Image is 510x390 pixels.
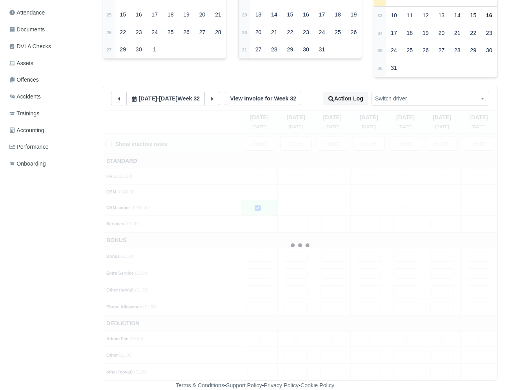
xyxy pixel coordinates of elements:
[264,382,299,388] a: Privacy Policy
[372,94,489,104] span: Switch driver
[435,43,448,58] div: 27
[126,92,205,105] button: [DATE]-[DATE]Week 32
[9,59,33,68] span: Assets
[195,7,209,22] div: 20
[451,43,464,58] div: 28
[9,75,39,84] span: Offences
[6,39,93,54] a: DVLA Checks
[9,159,46,168] span: Onboarding
[377,31,382,36] strong: 34
[301,382,334,388] a: Cookie Policy
[387,43,401,58] div: 24
[195,25,209,40] div: 27
[466,43,480,58] div: 29
[377,66,382,71] strong: 36
[387,60,401,76] div: 31
[419,26,432,41] div: 19
[419,8,432,23] div: 12
[419,43,432,58] div: 26
[159,95,177,102] span: 6 days ago
[9,8,45,17] span: Attendance
[299,7,313,22] div: 16
[347,25,361,40] div: 26
[9,25,45,34] span: Documents
[9,109,39,118] span: Trainings
[251,25,265,40] div: 20
[347,7,361,22] div: 19
[435,8,448,23] div: 13
[331,7,344,22] div: 18
[6,106,93,121] a: Trainings
[164,25,177,40] div: 25
[9,126,44,135] span: Accounting
[315,7,328,22] div: 17
[268,42,281,57] div: 28
[148,7,161,22] div: 17
[132,42,145,57] div: 30
[299,25,313,40] div: 23
[323,92,368,106] button: Action Log
[377,48,382,53] strong: 35
[225,92,301,105] a: View Invoice for Week 32
[268,7,281,22] div: 14
[242,47,247,52] strong: 31
[6,123,93,138] a: Accounting
[132,7,145,22] div: 16
[138,95,157,102] span: 1 week ago
[9,142,49,151] span: Performance
[471,352,510,390] iframe: Chat Widget
[116,42,129,57] div: 29
[283,42,297,57] div: 29
[107,47,112,52] strong: 27
[6,56,93,71] a: Assets
[132,25,145,40] div: 23
[331,25,344,40] div: 25
[6,156,93,171] a: Onboarding
[403,8,416,23] div: 11
[466,26,480,41] div: 22
[107,13,112,17] strong: 25
[148,25,161,40] div: 24
[482,26,496,41] div: 23
[6,89,93,104] a: Accidents
[6,139,93,155] a: Performance
[211,7,225,22] div: 21
[226,382,262,388] a: Support Policy
[164,7,177,22] div: 18
[268,25,281,40] div: 21
[451,26,464,41] div: 21
[6,72,93,87] a: Offences
[180,7,193,22] div: 19
[315,42,328,57] div: 31
[486,12,492,18] strong: 16
[31,381,479,390] div: - - -
[9,42,51,51] span: DVLA Checks
[299,42,313,57] div: 30
[116,25,129,40] div: 22
[387,26,401,41] div: 17
[482,43,496,58] div: 30
[377,13,382,18] strong: 33
[107,30,112,35] strong: 26
[148,42,161,57] div: 1
[251,7,265,22] div: 13
[466,8,480,23] div: 15
[6,22,93,37] a: Documents
[283,25,297,40] div: 22
[403,26,416,41] div: 18
[116,7,129,22] div: 15
[403,43,416,58] div: 25
[387,8,401,23] div: 10
[211,25,225,40] div: 28
[6,5,93,20] a: Attendance
[242,30,247,35] strong: 30
[451,8,464,23] div: 14
[315,25,328,40] div: 24
[435,26,448,41] div: 20
[283,7,297,22] div: 15
[9,92,41,101] span: Accidents
[251,42,265,57] div: 27
[180,25,193,40] div: 26
[176,382,224,388] a: Terms & Conditions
